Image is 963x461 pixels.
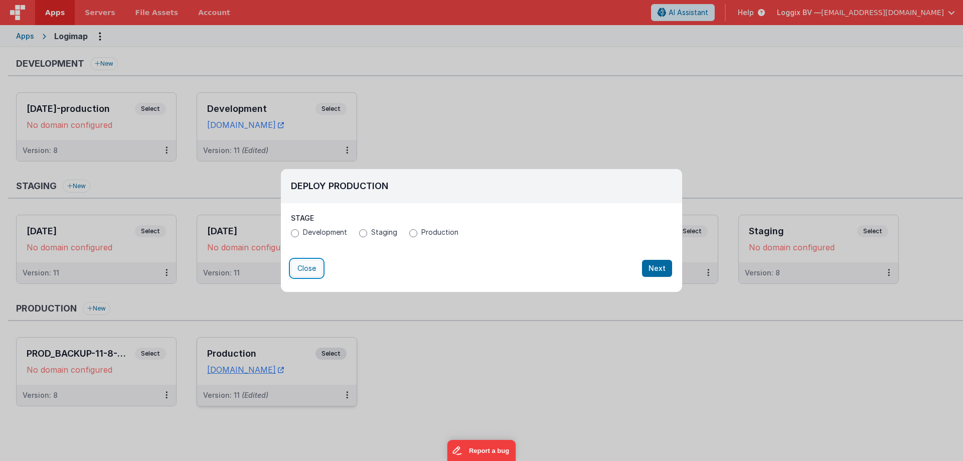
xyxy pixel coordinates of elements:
button: Next [642,260,672,277]
button: Close [291,260,323,277]
span: Production [421,227,458,237]
iframe: Marker.io feedback button [447,440,516,461]
span: Development [303,227,347,237]
input: Production [409,229,417,237]
input: Development [291,229,299,237]
span: Stage [291,214,314,222]
h2: Deploy Production [291,179,672,193]
span: Staging [371,227,397,237]
input: Staging [359,229,367,237]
